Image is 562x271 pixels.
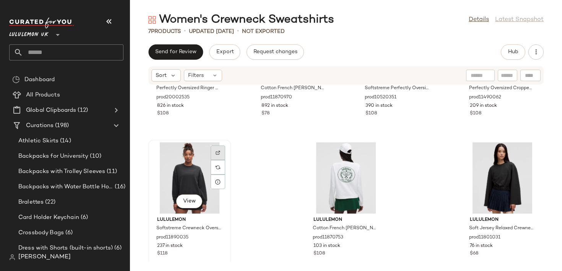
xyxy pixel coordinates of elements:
img: svg%3e [216,150,220,155]
div: Products [148,28,181,36]
span: Filters [188,72,204,80]
img: svg%3e [12,76,20,83]
span: $118 [157,250,167,257]
span: Sort [156,72,167,80]
span: prod11890035 [156,234,188,241]
span: lululemon [157,217,222,224]
img: svg%3e [9,254,15,260]
span: [PERSON_NAME] [18,253,71,262]
span: Softstreme Crewneck Oversized Pullover [156,225,221,232]
span: Send for Review [155,49,197,55]
span: Backpacks for University [18,152,88,161]
button: Hub [501,44,525,60]
span: lululemon [313,217,378,224]
span: Bralettes [18,198,44,207]
span: (22) [44,198,55,207]
a: Details [469,15,489,24]
img: svg%3e [148,16,156,24]
span: Cotton French [PERSON_NAME] Pullover Tennis Club [313,225,378,232]
span: $68 [470,250,478,257]
span: Card Holder Keychain [18,213,79,222]
span: (6) [113,244,122,253]
span: 209 in stock [470,103,497,109]
span: prod20002535 [156,94,190,101]
span: Crossbody Bags [18,229,64,237]
button: Export [209,44,240,60]
span: Athletic Skirts [18,137,58,145]
span: Perfectly Oversized Cropped Crew Stripe [469,85,534,92]
span: (10) [88,152,101,161]
span: Lululemon UK [9,26,49,40]
img: LW3IRKS_0001_1 [464,142,541,214]
span: $78 [262,110,270,117]
span: (198) [54,121,69,130]
span: Perfectly Oversized Ringer Crew [156,85,221,92]
span: prod11801031 [469,234,500,241]
span: • [237,27,239,36]
span: 103 in stock [313,243,340,250]
span: Request changes [253,49,297,55]
span: (12) [76,106,88,115]
span: Global Clipboards [26,106,76,115]
img: LW3ICTS_067555_1 [307,142,385,214]
span: Export [216,49,234,55]
span: Soft Jersey Relaxed Crewneck Pullover [469,225,534,232]
img: LW3JFKS_0001_1 [151,142,228,214]
span: Dress with Shorts (built-in shorts) [18,244,113,253]
span: 7 [148,29,151,34]
span: prod10520351 [365,94,396,101]
p: updated [DATE] [189,28,234,36]
span: prod11490062 [469,94,501,101]
span: Softstreme Perfectly Oversized Cropped Crew [365,85,430,92]
span: View [183,198,196,204]
span: 892 in stock [262,103,288,109]
span: 237 in stock [157,243,183,250]
span: All Products [26,91,60,100]
span: $108 [470,110,481,117]
div: Women's Crewneck Sweatshirts [148,12,334,28]
span: prod11870753 [313,234,343,241]
span: Dashboard [24,75,55,84]
span: Hub [508,49,518,55]
button: Send for Review [148,44,203,60]
span: 76 in stock [470,243,493,250]
span: $108 [365,110,377,117]
span: 826 in stock [157,103,184,109]
span: • [184,27,186,36]
span: Cotton French [PERSON_NAME] Pullover [261,85,326,92]
p: Not Exported [242,28,285,36]
span: (11) [105,167,117,176]
span: (14) [58,137,71,145]
img: svg%3e [216,165,220,170]
span: 390 in stock [365,103,393,109]
span: prod11870970 [261,94,292,101]
span: (16) [113,183,125,191]
span: (6) [64,229,73,237]
span: lululemon [470,217,535,224]
span: Curations [26,121,54,130]
span: $108 [313,250,325,257]
span: $108 [157,110,169,117]
button: View [176,194,202,208]
span: Backpacks with Trolley Sleeves [18,167,105,176]
span: Backpacks with Water Bottle Holder [18,183,113,191]
button: Request changes [247,44,304,60]
span: (6) [79,213,88,222]
img: cfy_white_logo.C9jOOHJF.svg [9,18,74,28]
